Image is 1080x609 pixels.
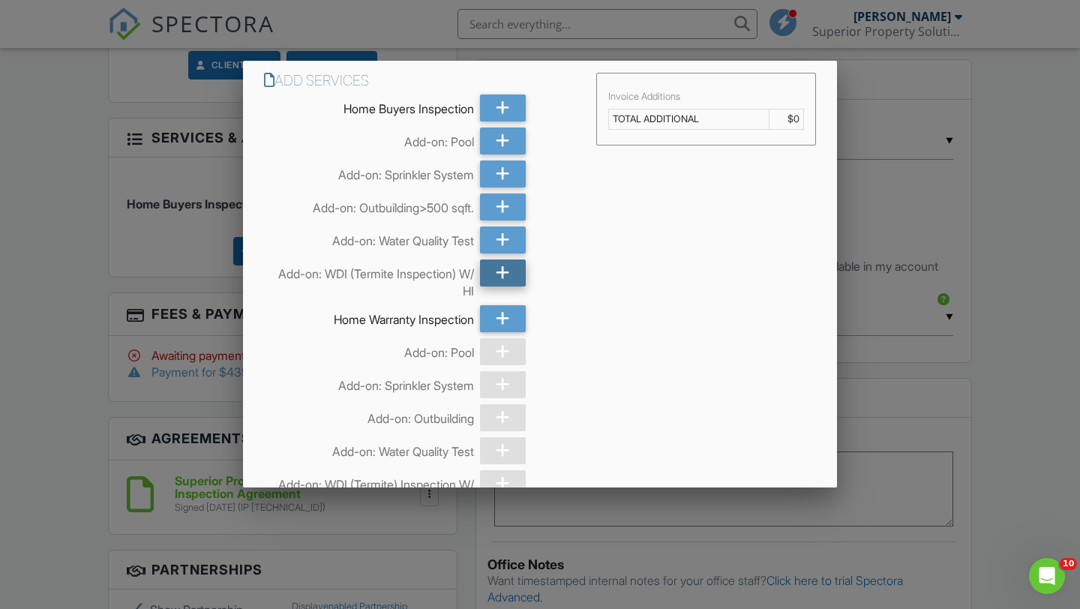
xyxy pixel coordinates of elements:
div: Add-on: WDI (Termite) Inspection W/ HI [264,470,474,510]
div: Home Warranty Inspection [264,305,474,328]
h6: Add Services [264,73,578,88]
div: Add-on: Pool [264,338,474,361]
div: Add-on: Sprinkler System [264,160,474,183]
td: TOTAL ADDITIONAL [609,109,769,130]
div: Add-on: Outbuilding>500 sqft. [264,193,474,216]
span: 10 [1060,558,1077,570]
div: Add-on: Pool [264,127,474,150]
div: Add-on: Water Quality Test [264,437,474,460]
div: Invoice Additions [608,91,804,103]
div: Add-on: Sprinkler System [264,371,474,394]
iframe: Intercom live chat [1029,558,1065,594]
div: Home Buyers Inspection [264,94,474,117]
div: Add-on: Outbuilding [264,404,474,427]
div: Add-on: WDI (Termite Inspection) W/ HI [264,259,474,299]
div: Add-on: Water Quality Test [264,226,474,249]
td: $0 [769,109,804,130]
